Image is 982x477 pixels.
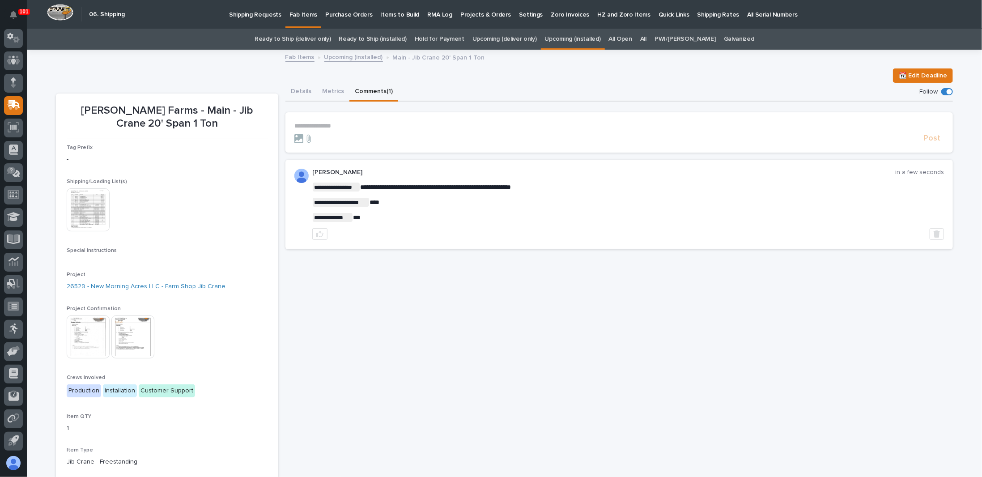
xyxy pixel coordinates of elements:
p: - [67,155,268,164]
button: users-avatar [4,454,23,473]
button: like this post [312,228,327,240]
span: Crews Involved [67,375,105,380]
div: Notifications101 [11,11,23,25]
span: 📆 Edit Deadline [899,70,947,81]
p: in a few seconds [895,169,944,176]
div: Installation [103,384,137,397]
p: 101 [20,9,29,15]
button: Details [285,83,317,102]
a: Galvanized [724,29,754,50]
span: Shipping/Loading List(s) [67,179,127,184]
p: Main - Jib Crane 20' Span 1 Ton [393,52,485,62]
a: 26529 - New Morning Acres LLC - Farm Shop Jib Crane [67,282,225,291]
span: Project [67,272,85,277]
p: [PERSON_NAME] [312,169,895,176]
span: Tag Prefix [67,145,93,150]
button: Post [920,133,944,144]
a: Hold for Payment [415,29,464,50]
a: Ready to Ship (installed) [339,29,407,50]
button: 📆 Edit Deadline [893,68,953,83]
p: 1 [67,424,268,433]
button: Comments (1) [349,83,398,102]
div: Production [67,384,101,397]
span: Item Type [67,447,93,453]
span: Post [923,133,940,144]
p: Follow [919,88,938,96]
a: Upcoming (deliver only) [472,29,537,50]
a: Ready to Ship (deliver only) [255,29,331,50]
button: Delete post [930,228,944,240]
img: Workspace Logo [47,4,73,21]
a: Upcoming (installed) [545,29,601,50]
div: Customer Support [139,384,195,397]
a: Upcoming (installed) [324,51,383,62]
button: Metrics [317,83,349,102]
p: [PERSON_NAME] Farms - Main - Jib Crane 20' Span 1 Ton [67,104,268,130]
a: All Open [609,29,633,50]
h2: 06. Shipping [89,11,125,18]
p: Jib Crane - Freestanding [67,457,268,467]
a: Fab Items [285,51,315,62]
span: Special Instructions [67,248,117,253]
span: Project Confirmation [67,306,121,311]
button: Notifications [4,5,23,24]
a: PWI/[PERSON_NAME] [655,29,716,50]
span: Item QTY [67,414,91,419]
img: AFdZucrzKcpQKH9jC-cfEsAZSAlTzo7yxz5Vk-WBr5XOv8fk2o2SBDui5wJFEtGkd79H79_oczbMRVxsFnQCrP5Je6bcu5vP_... [294,169,309,183]
a: All [640,29,646,50]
